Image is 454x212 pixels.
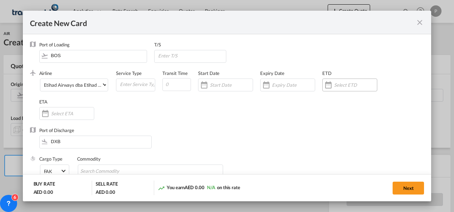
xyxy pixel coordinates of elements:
label: T/S [154,42,161,47]
md-dialog: Create New CardPort ... [23,11,432,202]
div: AED 0.00 [34,189,53,195]
label: Cargo Type [39,156,62,162]
input: Start Date [210,82,253,88]
md-icon: icon-trending-up [158,185,165,192]
label: ETD [322,70,332,76]
span: AED 0.00 [185,185,204,190]
md-icon: icon-close fg-AAA8AD m-0 pointer [415,18,424,27]
button: Next [393,182,424,195]
input: 0 [162,78,191,91]
input: Enter T/S [157,50,226,61]
md-select: Select Airline: Etihad Airways dba Etihad (18-EY-607-AE / 607) [40,79,109,91]
div: AED 0.00 [96,189,115,195]
label: Port of Discharge [39,127,74,133]
label: ETA [39,99,48,105]
input: Enter Port of Discharge [43,136,151,147]
md-select: Select Cargo type: FAK [40,165,69,177]
div: FAK [44,168,52,174]
input: Expiry Date [272,82,315,88]
md-chips-wrap: Chips container with autocompletion. Enter the text area, type text to search, and then use the u... [78,165,223,177]
img: cargo.png [30,156,36,161]
span: N/A [207,185,215,190]
div: Etihad Airways dba Etihad (18-EY-607-AE / 607) [44,82,143,88]
label: Start Date [198,70,220,76]
label: Expiry Date [260,70,284,76]
input: Select ETD [334,82,377,88]
div: SELL RATE [96,181,118,189]
label: Transit Time [162,70,188,76]
input: Enter Service Type [119,79,155,90]
div: You earn on this rate [158,184,240,192]
label: Commodity [77,156,101,162]
input: Select ETA [51,111,94,116]
div: Create New Card [30,18,416,27]
div: BUY RATE [34,181,55,189]
label: Service Type [116,70,142,76]
input: Search Commodity [80,166,146,177]
label: Airline [39,70,52,76]
label: Port of Loading [39,42,70,47]
input: Enter Port of Loading [43,50,147,61]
